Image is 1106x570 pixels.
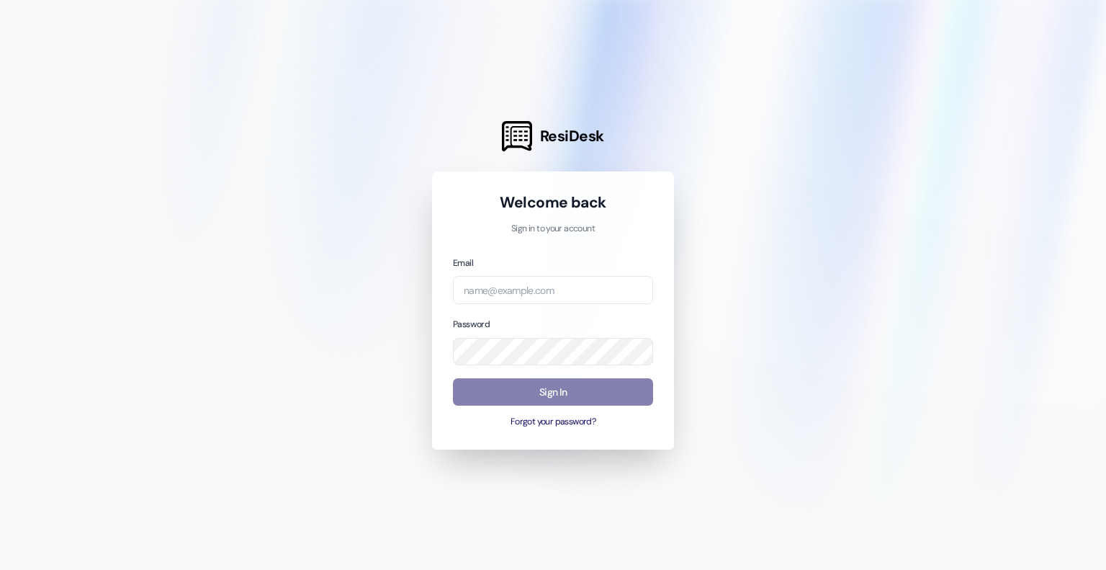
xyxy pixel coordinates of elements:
[453,276,653,304] input: name@example.com
[453,378,653,406] button: Sign In
[453,319,490,330] label: Password
[502,121,532,151] img: ResiDesk Logo
[453,192,653,213] h1: Welcome back
[453,416,653,429] button: Forgot your password?
[453,257,473,269] label: Email
[453,223,653,236] p: Sign in to your account
[540,126,604,146] span: ResiDesk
